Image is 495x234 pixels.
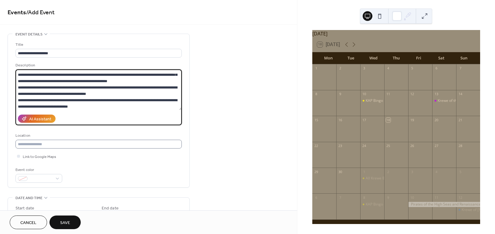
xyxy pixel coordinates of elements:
[410,144,415,148] div: 26
[362,52,385,64] div: Wed
[49,216,81,229] button: Save
[434,118,439,122] div: 20
[386,195,391,200] div: 9
[386,118,391,122] div: 18
[366,202,383,207] div: KAP Bingo
[410,66,415,71] div: 5
[458,118,463,122] div: 21
[317,52,340,64] div: Mon
[360,202,384,207] div: KAP Bingo
[366,98,383,103] div: KAP Bingo
[26,7,55,18] span: / Add Event
[434,92,439,96] div: 13
[18,115,56,123] button: AI Assistant
[386,169,391,174] div: 2
[458,92,463,96] div: 14
[458,144,463,148] div: 28
[15,167,61,173] div: Event color
[338,118,343,122] div: 16
[458,195,463,200] div: 12
[410,118,415,122] div: 19
[338,144,343,148] div: 23
[338,92,343,96] div: 9
[15,195,42,201] span: Date and time
[408,52,430,64] div: Fri
[362,92,367,96] div: 10
[10,216,47,229] button: Cancel
[338,66,343,71] div: 2
[8,7,26,18] a: Events
[410,92,415,96] div: 12
[366,176,392,181] div: All Krewe Bingo
[360,98,384,103] div: KAP Bingo
[386,144,391,148] div: 25
[20,220,36,226] span: Cancel
[314,169,319,174] div: 29
[314,92,319,96] div: 8
[314,118,319,122] div: 15
[314,66,319,71] div: 1
[453,52,475,64] div: Sun
[362,144,367,148] div: 24
[23,154,56,160] span: Link to Google Maps
[434,66,439,71] div: 6
[386,92,391,96] div: 11
[340,52,362,64] div: Tue
[410,169,415,174] div: 3
[432,98,456,103] div: Krewe of the Vixens Cornhole Tournament
[434,144,439,148] div: 27
[360,176,384,181] div: All Krewe Bingo
[410,195,415,200] div: 10
[408,202,480,207] div: Pirates of the High Seas and Renaissance Fest
[434,195,439,200] div: 11
[430,52,453,64] div: Sat
[312,30,480,37] div: [DATE]
[15,205,34,212] div: Start date
[458,66,463,71] div: 7
[434,169,439,174] div: 4
[362,195,367,200] div: 8
[314,195,319,200] div: 6
[15,132,181,139] div: Location
[458,169,463,174] div: 5
[385,52,407,64] div: Thu
[362,169,367,174] div: 1
[338,195,343,200] div: 7
[15,42,181,48] div: Title
[29,116,51,122] div: AI Assistant
[362,66,367,71] div: 3
[362,118,367,122] div: 17
[386,66,391,71] div: 4
[15,31,42,38] span: Event details
[15,62,181,69] div: Description
[314,144,319,148] div: 22
[338,169,343,174] div: 30
[102,205,119,212] div: End date
[456,207,480,212] div: Krewe of Dominque Youx Parade
[60,220,70,226] span: Save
